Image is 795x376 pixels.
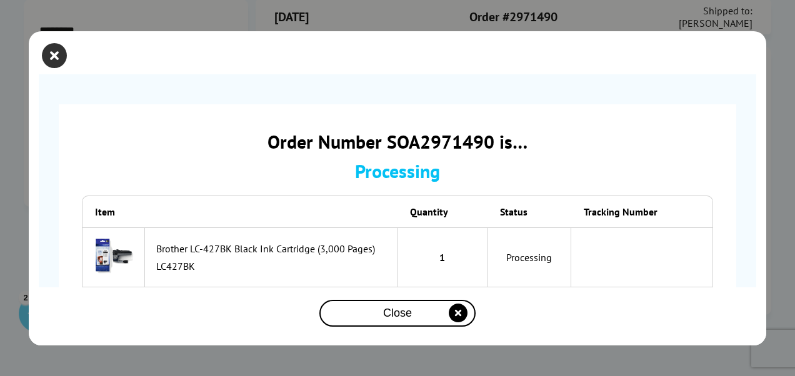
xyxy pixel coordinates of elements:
span: Close [383,307,412,320]
td: Processing [487,227,571,287]
button: close modal [45,46,64,65]
div: Processing [82,159,713,183]
th: Quantity [397,195,487,227]
div: Brother LC-427BK Black Ink Cartridge (3,000 Pages) [156,242,391,255]
button: close modal [319,300,476,327]
div: Order Number SOA2971490 is… [82,129,713,154]
img: Brother LC-427BK Black Ink Cartridge (3,000 Pages) [92,234,136,278]
td: 1 [397,227,487,287]
th: Tracking Number [571,195,713,227]
th: Item [82,195,145,227]
th: Status [487,195,571,227]
div: LC427BK [156,260,391,272]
